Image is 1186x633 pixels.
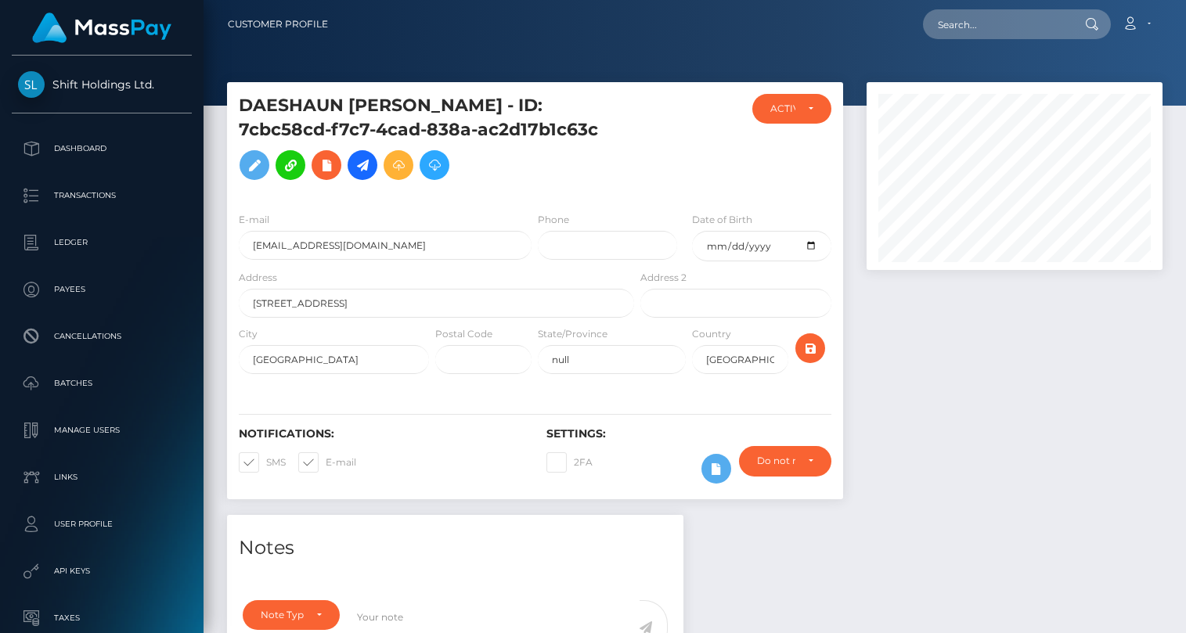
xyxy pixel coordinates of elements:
[239,213,269,227] label: E-mail
[261,609,304,621] div: Note Type
[239,94,625,188] h5: DAESHAUN [PERSON_NAME] - ID: 7cbc58cd-f7c7-4cad-838a-ac2d17b1c63c
[18,325,186,348] p: Cancellations
[12,270,192,309] a: Payees
[12,364,192,403] a: Batches
[12,223,192,262] a: Ledger
[298,452,356,473] label: E-mail
[12,552,192,591] a: API Keys
[752,94,831,124] button: ACTIVE
[739,446,831,476] button: Do not require
[546,452,593,473] label: 2FA
[640,271,687,285] label: Address 2
[538,213,569,227] label: Phone
[692,213,752,227] label: Date of Birth
[32,13,171,43] img: MassPay Logo
[435,327,492,341] label: Postal Code
[12,458,192,497] a: Links
[18,184,186,207] p: Transactions
[348,150,377,180] a: Initiate Payout
[18,466,186,489] p: Links
[12,129,192,168] a: Dashboard
[770,103,795,115] div: ACTIVE
[923,9,1070,39] input: Search...
[239,271,277,285] label: Address
[18,231,186,254] p: Ledger
[12,505,192,544] a: User Profile
[12,77,192,92] span: Shift Holdings Ltd.
[18,137,186,160] p: Dashboard
[12,317,192,356] a: Cancellations
[18,372,186,395] p: Batches
[18,419,186,442] p: Manage Users
[243,600,340,630] button: Note Type
[18,606,186,630] p: Taxes
[546,427,831,441] h6: Settings:
[239,534,672,562] h4: Notes
[239,427,523,441] h6: Notifications:
[18,278,186,301] p: Payees
[538,327,607,341] label: State/Province
[12,411,192,450] a: Manage Users
[757,455,795,467] div: Do not require
[692,327,731,341] label: Country
[18,513,186,536] p: User Profile
[239,452,286,473] label: SMS
[18,71,45,98] img: Shift Holdings Ltd.
[228,8,328,41] a: Customer Profile
[239,327,258,341] label: City
[12,176,192,215] a: Transactions
[18,559,186,583] p: API Keys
